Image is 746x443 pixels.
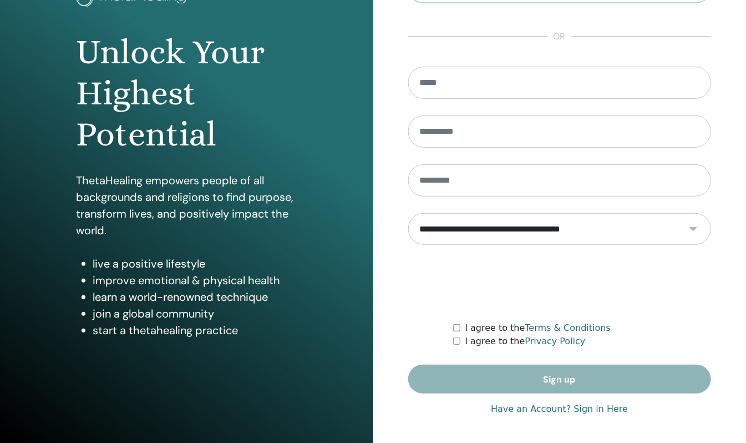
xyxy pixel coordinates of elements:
span: or [548,30,571,43]
a: Privacy Policy [525,336,586,346]
a: Have an Account? Sign in Here [491,402,628,416]
a: Terms & Conditions [525,323,611,333]
li: start a thetahealing practice [93,322,297,339]
iframe: reCAPTCHA [475,261,644,305]
label: I agree to the [465,335,585,348]
li: join a global community [93,305,297,322]
h1: Unlock Your Highest Potential [76,32,297,155]
label: I agree to the [465,321,611,335]
p: ThetaHealing empowers people of all backgrounds and religions to find purpose, transform lives, a... [76,172,297,239]
li: learn a world-renowned technique [93,289,297,305]
li: improve emotional & physical health [93,272,297,289]
li: live a positive lifestyle [93,255,297,272]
